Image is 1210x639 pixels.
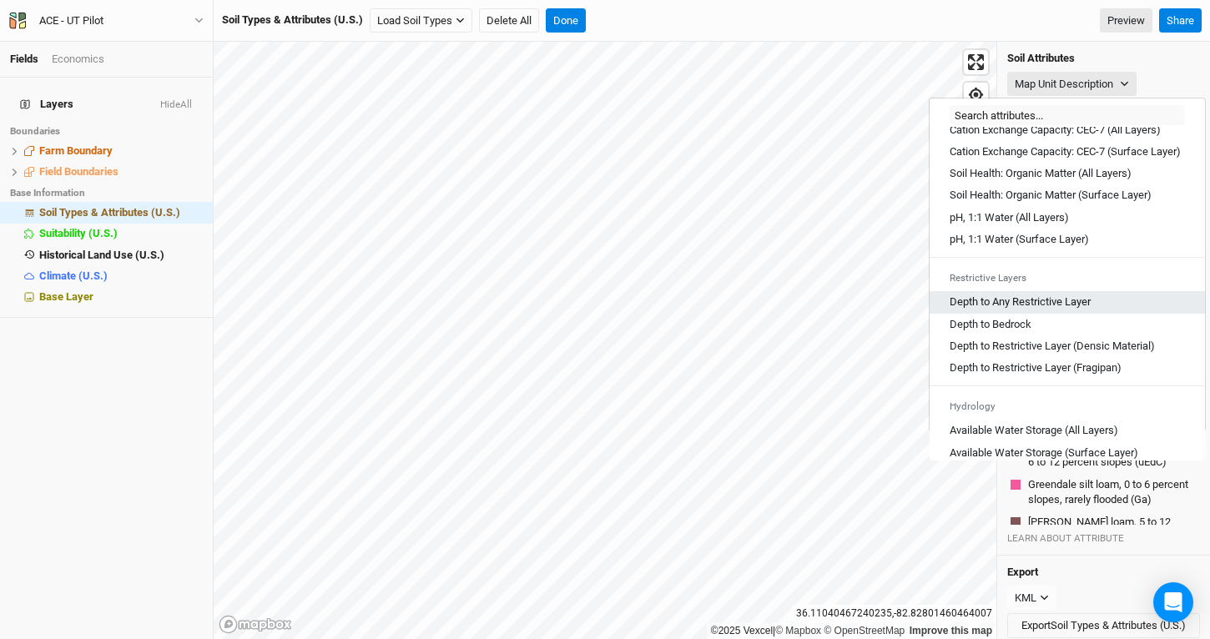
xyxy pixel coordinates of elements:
div: Hydrology [930,393,1205,420]
button: KML [1007,586,1056,611]
span: Field Boundaries [39,165,118,178]
div: Cation Exchange Capacity: CEC-7 (All Layers) [950,123,1161,138]
div: Available Water Storage (All Layers) [950,423,1118,438]
div: menu-options [930,127,1205,460]
div: 36.11040467240235 , -82.82801460464007 [792,605,996,622]
input: Search attributes... [950,105,1185,125]
button: Load Soil Types [370,8,472,33]
span: Soil Types & Attributes (U.S.) [39,206,180,219]
div: Base Layer [39,290,203,304]
div: Available Water Storage (Surface Layer) [950,445,1138,460]
a: ©2025 Vexcel [711,625,773,636]
a: Mapbox logo [219,615,292,634]
div: | [711,622,992,639]
button: [PERSON_NAME] loam, 5 to 12 percent slopes, moderately eroded (Hl) [1027,514,1197,561]
div: Depth to Restrictive Layer (Fragipan) [950,360,1122,375]
a: Improve this map [910,625,992,636]
div: Restrictive Layers [930,264,1205,291]
div: Farm Boundary [39,144,203,158]
div: Soil Health: Organic Matter (Surface Layer) [950,188,1152,203]
a: OpenStreetMap [824,625,905,636]
span: Layers [20,98,73,111]
div: LEARN ABOUT ATTRIBUTE [1007,531,1200,545]
a: Fields [10,53,38,65]
div: Field Boundaries [39,165,203,179]
h4: Export [1007,566,1200,579]
a: Preview [1100,8,1152,33]
div: Open Intercom Messenger [1153,582,1193,622]
button: Share [1159,8,1202,33]
div: Soil Types & Attributes (U.S.) [39,206,203,219]
div: KML [1015,590,1036,606]
div: Historical Land Use (U.S.) [39,249,203,262]
div: Depth to Restrictive Layer (Densic Material) [950,339,1155,354]
div: ACE - UT Pilot [39,13,103,29]
div: Suitability (U.S.) [39,227,203,240]
button: HideAll [159,99,193,111]
button: Delete All [479,8,539,33]
button: Enter fullscreen [964,50,988,74]
div: Depth to Any Restrictive Layer [950,294,1091,309]
button: ACE - UT Pilot [8,12,204,30]
span: Climate (U.S.) [39,269,108,282]
button: Done [546,8,586,33]
button: Map Unit Description [1007,72,1137,97]
h4: Soil Attributes [1007,52,1200,65]
div: Economics [52,52,104,67]
button: ExportSoil Types & Attributes (U.S.) [1007,613,1200,638]
a: Mapbox [775,625,821,636]
span: Farm Boundary [39,144,113,157]
span: Suitability (U.S.) [39,227,118,239]
div: Depth to Bedrock [950,317,1031,332]
button: Greendale silt loam, 0 to 6 percent slopes, rarely flooded (Ga) [1027,476,1197,508]
button: Find my location [964,83,988,107]
div: pH, 1:1 Water (All Layers) [950,210,1069,225]
span: Historical Land Use (U.S.) [39,249,164,261]
div: Cation Exchange Capacity: CEC-7 (Surface Layer) [950,144,1181,159]
div: Soil Health: Organic Matter (All Layers) [950,166,1132,181]
div: Climate (U.S.) [39,269,203,283]
div: Soil Types & Attributes (U.S.) [222,13,363,28]
div: pH, 1:1 Water (Surface Layer) [950,232,1089,247]
span: Base Layer [39,290,93,303]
